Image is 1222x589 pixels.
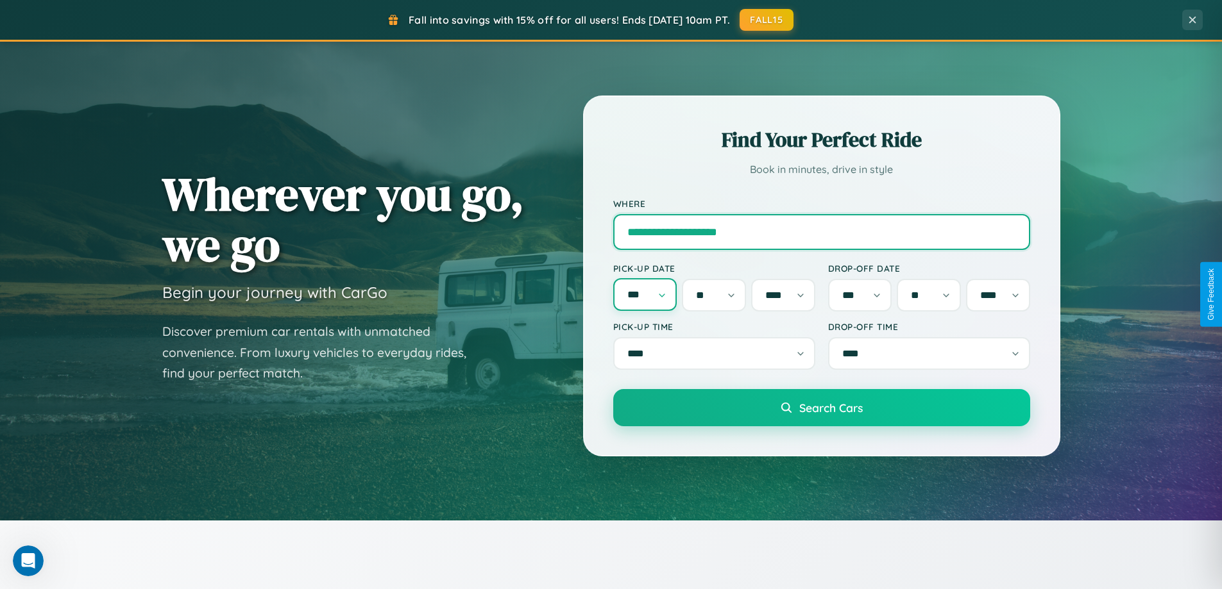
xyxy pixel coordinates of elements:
[740,9,793,31] button: FALL15
[613,389,1030,426] button: Search Cars
[162,283,387,302] h3: Begin your journey with CarGo
[828,263,1030,274] label: Drop-off Date
[162,169,524,270] h1: Wherever you go, we go
[828,321,1030,332] label: Drop-off Time
[613,263,815,274] label: Pick-up Date
[13,545,44,576] iframe: Intercom live chat
[613,198,1030,209] label: Where
[799,401,863,415] span: Search Cars
[613,321,815,332] label: Pick-up Time
[162,321,483,384] p: Discover premium car rentals with unmatched convenience. From luxury vehicles to everyday rides, ...
[1207,269,1216,320] div: Give Feedback
[613,126,1030,154] h2: Find Your Perfect Ride
[409,13,730,26] span: Fall into savings with 15% off for all users! Ends [DATE] 10am PT.
[613,160,1030,179] p: Book in minutes, drive in style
